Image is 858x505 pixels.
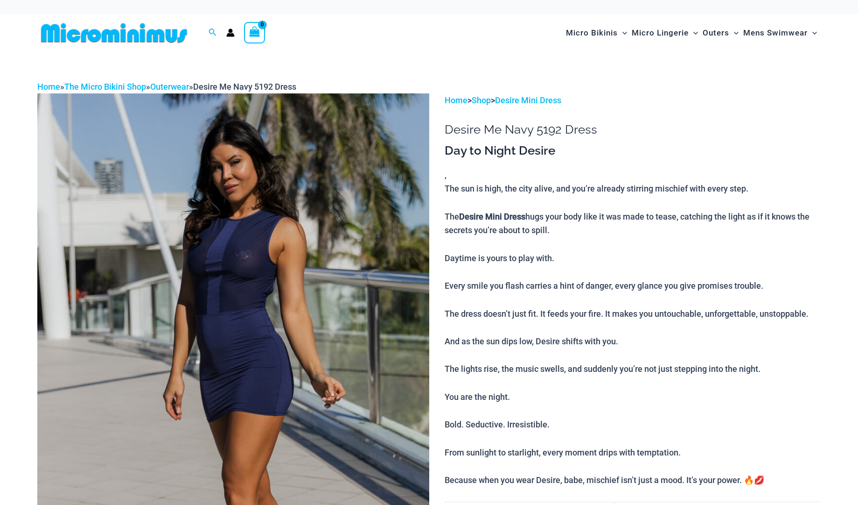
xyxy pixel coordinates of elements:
[495,95,561,105] a: Desire Mini Dress
[700,19,741,47] a: OutersMenu ToggleMenu Toggle
[472,95,491,105] a: Shop
[37,82,296,92] span: » » »
[808,21,817,45] span: Menu Toggle
[244,22,265,43] a: View Shopping Cart, empty
[209,27,217,39] a: Search icon link
[629,19,700,47] a: Micro LingerieMenu ToggleMenu Toggle
[445,95,467,105] a: Home
[459,212,525,221] b: Desire Mini Dress
[445,143,821,159] h3: Day to Night Desire
[632,21,689,45] span: Micro Lingerie
[445,182,821,487] p: The sun is high, the city alive, and you’re already stirring mischief with every step. The hugs y...
[562,17,821,49] nav: Site Navigation
[226,28,235,37] a: Account icon link
[564,19,629,47] a: Micro BikinisMenu ToggleMenu Toggle
[703,21,729,45] span: Outers
[193,82,296,92] span: Desire Me Navy 5192 Dress
[741,19,819,47] a: Mens SwimwearMenu ToggleMenu Toggle
[64,82,146,92] a: The Micro Bikini Shop
[445,143,821,487] div: ,
[37,82,60,92] a: Home
[743,21,808,45] span: Mens Swimwear
[445,93,821,107] p: > >
[445,122,821,137] h1: Desire Me Navy 5192 Dress
[37,22,191,43] img: MM SHOP LOGO FLAT
[566,21,618,45] span: Micro Bikinis
[618,21,627,45] span: Menu Toggle
[729,21,739,45] span: Menu Toggle
[689,21,698,45] span: Menu Toggle
[150,82,189,92] a: Outerwear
